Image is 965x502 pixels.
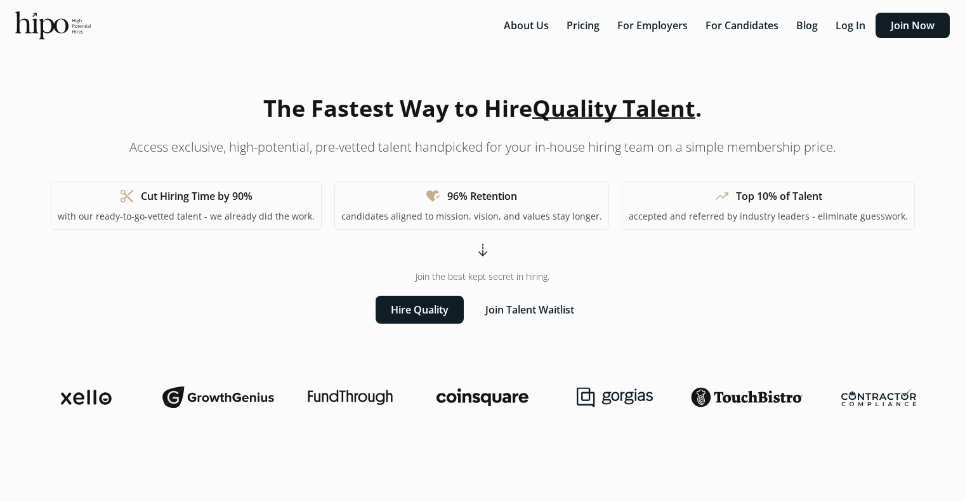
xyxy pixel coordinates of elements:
[736,188,822,204] h1: Top 10% of Talent
[162,385,274,410] img: growthgenius-logo
[876,13,950,38] button: Join Now
[577,387,653,407] img: gorgias-logo
[559,13,607,38] button: Pricing
[876,18,950,32] a: Join Now
[610,13,695,38] button: For Employers
[141,188,253,204] h1: Cut Hiring Time by 90%
[841,388,916,406] img: contractor-compliance-logo
[691,387,803,407] img: touchbistro-logo
[559,18,610,32] a: Pricing
[470,296,589,324] button: Join Talent Waitlist
[129,138,836,156] p: Access exclusive, high-potential, pre-vetted talent handpicked for your in-house hiring team on a...
[828,13,873,38] button: Log In
[341,210,602,223] p: candidates aligned to mission, vision, and values stay longer.
[714,188,730,204] span: trending_up
[437,388,528,406] img: coinsquare-logo
[828,18,876,32] a: Log In
[15,11,91,39] img: official-logo
[698,13,786,38] button: For Candidates
[789,13,825,38] button: Blog
[61,390,112,405] img: xello-logo
[698,18,789,32] a: For Candidates
[447,188,517,204] h1: 96% Retention
[496,13,556,38] button: About Us
[416,270,549,283] span: Join the best kept secret in hiring.
[475,242,490,258] span: arrow_cool_down
[58,210,315,223] p: with our ready-to-go-vetted talent - we already did the work.
[263,91,702,126] h1: The Fastest Way to Hire .
[119,188,135,204] span: content_cut
[789,18,828,32] a: Blog
[629,210,908,223] p: accepted and referred by industry leaders - eliminate guesswork.
[496,18,559,32] a: About Us
[610,18,698,32] a: For Employers
[532,93,695,124] span: Quality Talent
[426,188,441,204] span: heart_check
[308,390,393,405] img: fundthrough-logo
[376,296,464,324] button: Hire Quality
